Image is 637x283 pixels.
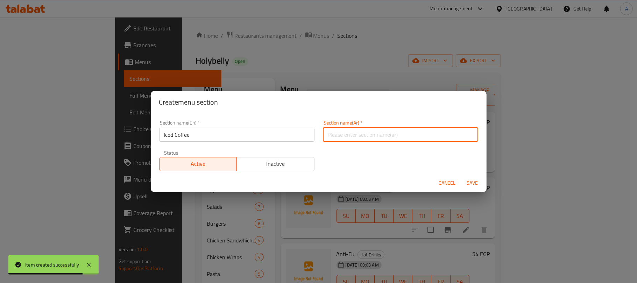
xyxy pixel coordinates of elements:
[323,128,478,142] input: Please enter section name(ar)
[162,159,234,169] span: Active
[236,157,314,171] button: Inactive
[159,157,237,171] button: Active
[461,177,484,190] button: Save
[240,159,312,169] span: Inactive
[439,179,456,188] span: Cancel
[159,97,478,108] h2: Create menu section
[464,179,481,188] span: Save
[159,128,314,142] input: Please enter section name(en)
[25,261,79,269] div: Item created successfully
[436,177,459,190] button: Cancel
